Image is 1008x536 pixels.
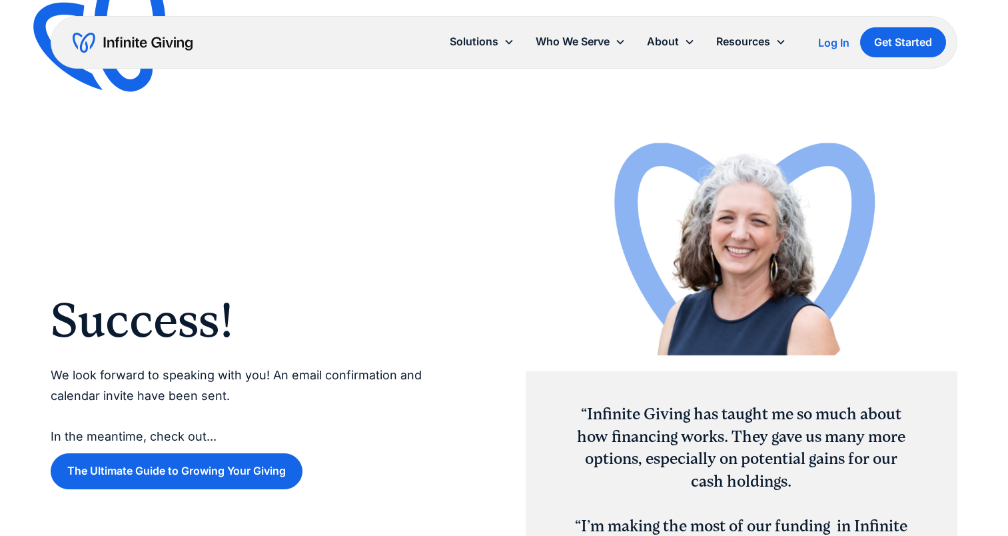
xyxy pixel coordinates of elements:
a: The Ultimate Guide to Growing Your Giving [51,453,302,489]
a: Log In [818,35,849,51]
h2: Success! [51,292,424,349]
div: Who We Serve [536,33,610,51]
div: Resources [706,27,797,56]
div: Resources [716,33,770,51]
a: Get Started [860,27,946,57]
div: Solutions [439,27,525,56]
a: home [73,32,193,53]
p: We look forward to speaking with you! An email confirmation and calendar invite have been sent. I... [51,365,424,447]
div: About [647,33,679,51]
div: Log In [818,37,849,48]
div: Who We Serve [525,27,636,56]
div: Solutions [450,33,498,51]
div: About [636,27,706,56]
